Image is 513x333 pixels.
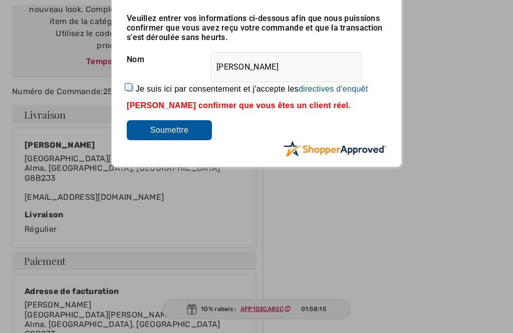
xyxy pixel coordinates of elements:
div: Nom [127,47,386,72]
input: Soumettre [127,120,212,140]
a: directives d'enquêt [299,85,368,93]
div: Veuillez entrer vos informations ci-dessous afin que nous puissions confirmer que vous avez reçu ... [127,14,386,42]
div: [PERSON_NAME] confirmer que vous êtes un client réel. [127,101,386,110]
label: Je suis ici par consentement et j'accepte les [136,85,368,94]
